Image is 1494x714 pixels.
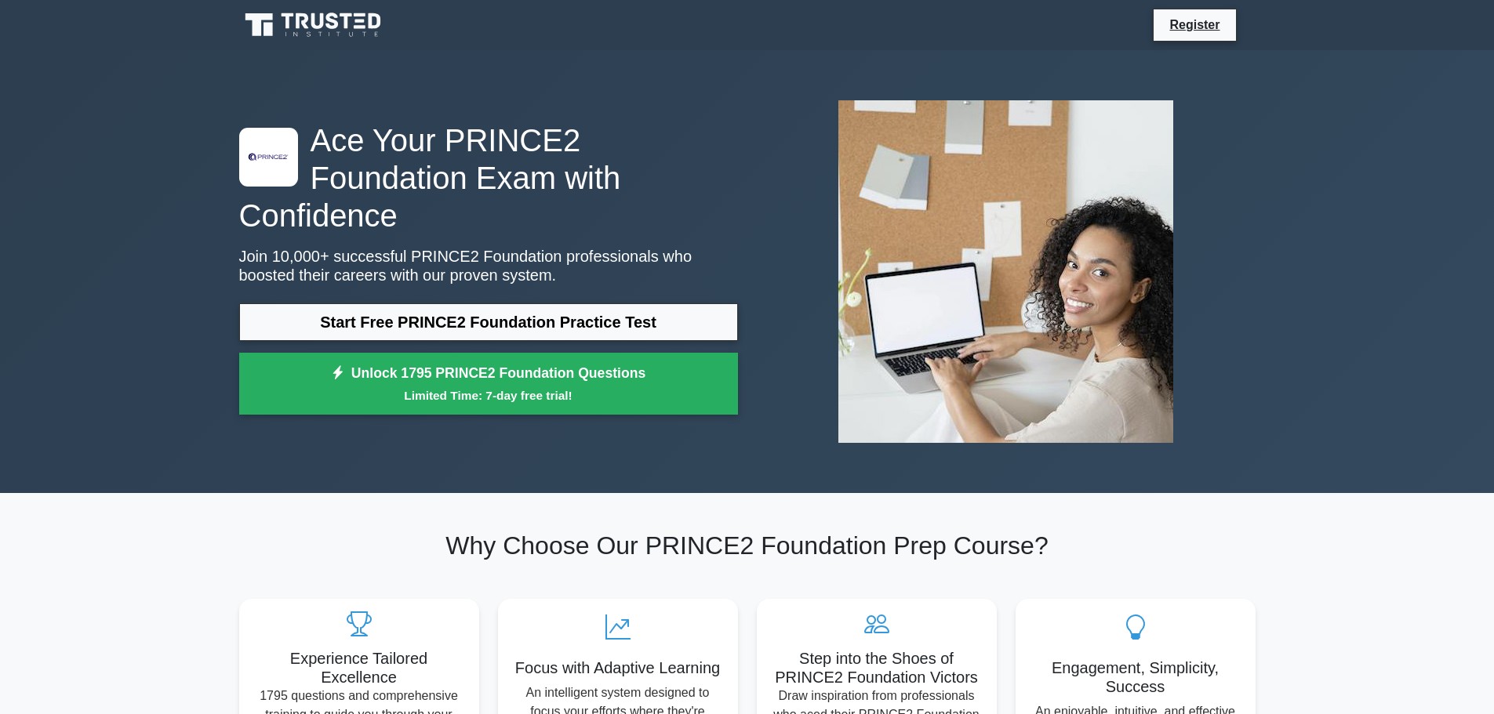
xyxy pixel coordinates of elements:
[259,386,718,404] small: Limited Time: 7-day free trial!
[511,658,725,677] h5: Focus with Adaptive Learning
[239,303,738,341] a: Start Free PRINCE2 Foundation Practice Test
[239,121,738,234] h1: Ace Your PRINCE2 Foundation Exam with Confidence
[239,247,738,285] p: Join 10,000+ successful PRINCE2 Foundation professionals who boosted their careers with our prove...
[1160,15,1229,34] a: Register
[239,353,738,415] a: Unlock 1795 PRINCE2 Foundation QuestionsLimited Time: 7-day free trial!
[239,531,1256,560] h2: Why Choose Our PRINCE2 Foundation Prep Course?
[252,649,467,687] h5: Experience Tailored Excellence
[1028,658,1243,696] h5: Engagement, Simplicity, Success
[769,649,984,687] h5: Step into the Shoes of PRINCE2 Foundation Victors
